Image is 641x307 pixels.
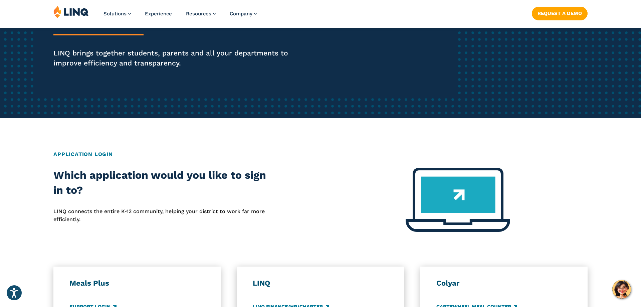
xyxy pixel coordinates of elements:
h3: Meals Plus [69,279,205,288]
p: LINQ connects the entire K‑12 community, helping your district to work far more efficiently. [53,207,267,224]
button: Hello, have a question? Let’s chat. [612,280,631,299]
span: Solutions [103,11,127,17]
h2: Which application would you like to sign in to? [53,168,267,198]
a: Resources [186,11,216,17]
h3: Colyar [436,279,572,288]
span: Resources [186,11,211,17]
h3: LINQ [253,279,388,288]
a: Solutions [103,11,131,17]
a: Request a Demo [532,7,588,20]
img: LINQ | K‑12 Software [53,5,89,18]
span: Company [230,11,252,17]
p: LINQ brings together students, parents and all your departments to improve efficiency and transpa... [53,48,300,68]
nav: Button Navigation [532,5,588,20]
a: Experience [145,11,172,17]
a: Company [230,11,257,17]
h2: Application Login [53,150,588,158]
nav: Primary Navigation [103,5,257,27]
